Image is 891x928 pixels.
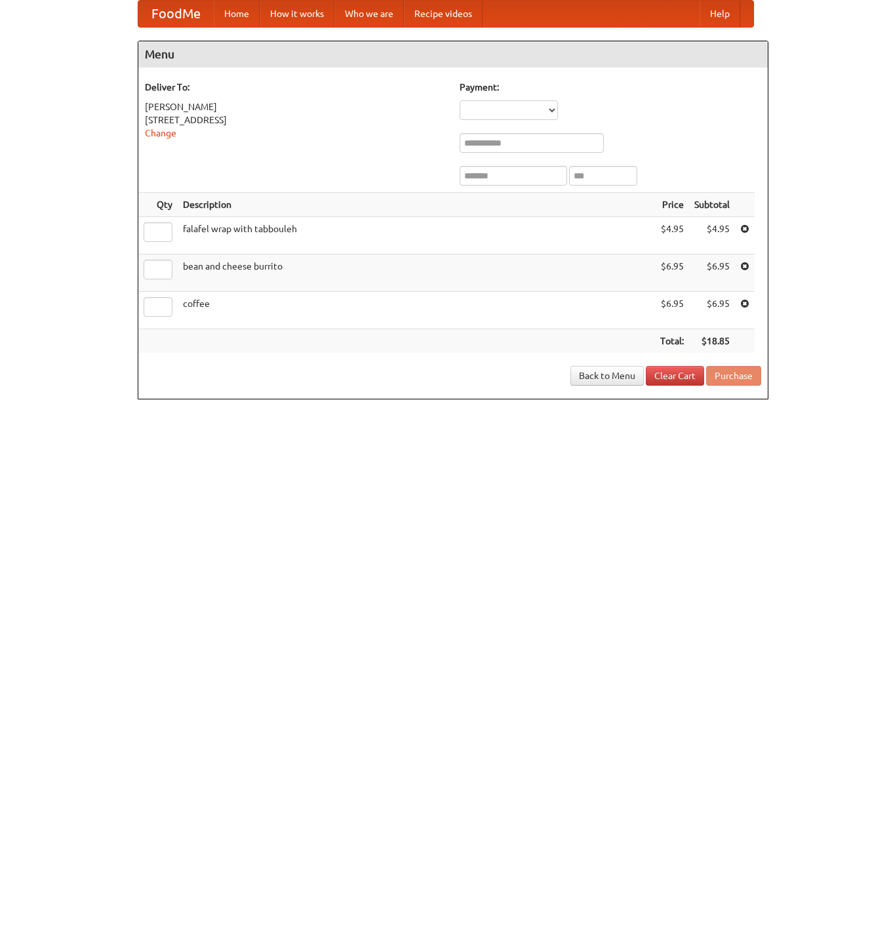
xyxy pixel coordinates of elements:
[655,292,689,329] td: $6.95
[178,217,655,254] td: falafel wrap with tabbouleh
[706,366,761,386] button: Purchase
[689,254,735,292] td: $6.95
[145,113,446,127] div: [STREET_ADDRESS]
[655,254,689,292] td: $6.95
[145,100,446,113] div: [PERSON_NAME]
[689,329,735,353] th: $18.85
[214,1,260,27] a: Home
[138,1,214,27] a: FoodMe
[655,217,689,254] td: $4.95
[689,217,735,254] td: $4.95
[655,193,689,217] th: Price
[334,1,404,27] a: Who we are
[138,193,178,217] th: Qty
[404,1,483,27] a: Recipe videos
[646,366,704,386] a: Clear Cart
[178,292,655,329] td: coffee
[260,1,334,27] a: How it works
[145,128,176,138] a: Change
[570,366,644,386] a: Back to Menu
[700,1,740,27] a: Help
[138,41,768,68] h4: Menu
[689,292,735,329] td: $6.95
[145,81,446,94] h5: Deliver To:
[689,193,735,217] th: Subtotal
[460,81,761,94] h5: Payment:
[178,193,655,217] th: Description
[655,329,689,353] th: Total:
[178,254,655,292] td: bean and cheese burrito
